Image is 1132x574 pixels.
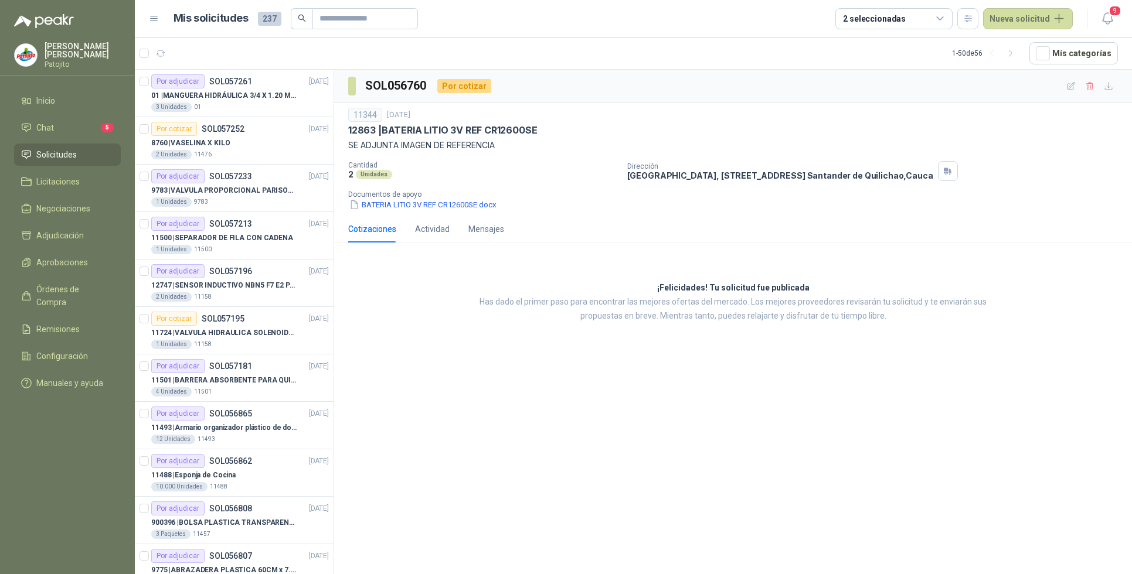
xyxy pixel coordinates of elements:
[36,283,110,309] span: Órdenes de Compra
[657,281,810,295] h3: ¡Felicidades! Tu solicitud fue publicada
[14,143,121,166] a: Solicitudes
[135,497,334,544] a: Por adjudicarSOL056808[DATE] 900396 |BOLSA PLASTICA TRANSPARENTE DE 40*60 CMS3 Paquetes11457
[151,280,297,291] p: 12747 | SENSOR INDUCTIVO NBN5 F7 E2 PARKER II
[36,94,55,107] span: Inicio
[151,454,205,468] div: Por adjudicar
[14,251,121,274] a: Aprobaciones
[151,470,236,481] p: 11488 | Esponja de Cocina
[198,435,215,444] p: 11493
[309,76,329,87] p: [DATE]
[309,503,329,514] p: [DATE]
[348,223,396,235] div: Cotizaciones
[298,14,306,22] span: search
[135,70,334,117] a: Por adjudicarSOL057261[DATE] 01 |MANGUERA HIDRÁULICA 3/4 X 1.20 METROS DE LONGITUD HR-HR-ACOPLADA...
[365,77,428,95] h3: SOL056760
[135,212,334,259] a: Por adjudicarSOL057213[DATE] 11500 |SEPARADOR DE FILA CON CADENA1 Unidades11500
[348,139,1118,152] p: SE ADJUNTA IMAGEN DE REFERENCIA
[36,148,77,161] span: Solicitudes
[151,517,297,528] p: 900396 | BOLSA PLASTICA TRANSPARENTE DE 40*60 CMS
[151,185,297,196] p: 9783 | VALVULA PROPORCIONAL PARISON 0811404612 / 4WRPEH6C4 REXROTH
[415,223,450,235] div: Actividad
[151,150,192,159] div: 2 Unidades
[209,220,252,228] p: SOL057213
[387,110,410,121] p: [DATE]
[348,169,353,179] p: 2
[151,406,205,421] div: Por adjudicar
[348,199,498,211] button: BATERIA LITIO 3V REF CR12600SE.docx
[209,362,252,370] p: SOL057181
[209,409,252,418] p: SOL056865
[209,457,252,465] p: SOL056862
[14,117,121,139] a: Chat5
[151,169,205,183] div: Por adjudicar
[135,307,334,354] a: Por cotizarSOL057195[DATE] 11724 |VALVULA HIDRAULICA SOLENOIDE SV08-20 REF : SV08-3B-N-24DC-DG NO...
[348,124,537,136] p: 12863 | BATERIA LITIO 3V REF CR12600SE
[194,292,212,302] p: 11158
[194,340,212,349] p: 11158
[36,121,54,134] span: Chat
[464,295,1003,323] p: Has dado el primer paso para encontrar las mejores ofertas del mercado. Los mejores proveedores r...
[151,138,230,149] p: 8760 | VASELINA X KILO
[309,313,329,324] p: [DATE]
[194,102,201,112] p: 01
[14,14,74,28] img: Logo peakr
[36,202,90,215] span: Negociaciones
[309,408,329,419] p: [DATE]
[309,266,329,277] p: [DATE]
[309,171,329,182] p: [DATE]
[627,170,933,180] p: [GEOGRAPHIC_DATA], [STREET_ADDRESS] Santander de Quilichao , Cauca
[151,102,192,112] div: 3 Unidades
[14,345,121,367] a: Configuración
[309,124,329,135] p: [DATE]
[348,161,618,169] p: Cantidad
[15,44,37,66] img: Company Logo
[14,170,121,193] a: Licitaciones
[348,190,1127,199] p: Documentos de apoyo
[135,165,334,212] a: Por adjudicarSOL057233[DATE] 9783 |VALVULA PROPORCIONAL PARISON 0811404612 / 4WRPEH6C4 REXROTH1 U...
[209,267,252,275] p: SOL057196
[151,217,205,231] div: Por adjudicar
[468,223,504,235] div: Mensajes
[14,197,121,220] a: Negociaciones
[36,256,88,269] span: Aprobaciones
[843,12,906,25] div: 2 seleccionadas
[1109,5,1121,16] span: 9
[151,482,208,491] div: 10.000 Unidades
[135,402,334,449] a: Por adjudicarSOL056865[DATE] 11493 |Armario organizador plástico de dos puertas de acuerdo a la i...
[952,44,1020,63] div: 1 - 50 de 56
[151,292,192,302] div: 2 Unidades
[151,340,192,349] div: 1 Unidades
[193,529,210,539] p: 11457
[36,323,80,336] span: Remisiones
[36,175,80,188] span: Licitaciones
[309,218,329,230] p: [DATE]
[174,10,249,27] h1: Mis solicitudes
[258,12,281,26] span: 237
[194,197,208,207] p: 9783
[151,387,192,397] div: 4 Unidades
[1097,8,1118,29] button: 9
[151,435,195,444] div: 12 Unidades
[151,312,197,326] div: Por cotizar
[983,8,1073,29] button: Nueva solicitud
[151,122,197,136] div: Por cotizar
[151,233,293,244] p: 11500 | SEPARADOR DE FILA CON CADENA
[210,482,227,491] p: 11488
[135,259,334,307] a: Por adjudicarSOL057196[DATE] 12747 |SENSOR INDUCTIVO NBN5 F7 E2 PARKER II2 Unidades11158
[135,354,334,402] a: Por adjudicarSOL057181[DATE] 11501 |BARRERA ABSORBENTE PARA QUIMICOS (DERRAME DE HIPOCLORITO)4 Un...
[309,456,329,467] p: [DATE]
[209,77,252,86] p: SOL057261
[209,172,252,180] p: SOL057233
[202,125,244,133] p: SOL057252
[194,387,212,397] p: 11501
[356,170,392,179] div: Unidades
[101,123,114,132] span: 5
[135,117,334,165] a: Por cotizarSOL057252[DATE] 8760 |VASELINA X KILO2 Unidades11476
[151,529,191,539] div: 3 Paquetes
[135,449,334,497] a: Por adjudicarSOL056862[DATE] 11488 |Esponja de Cocina10.000 Unidades11488
[194,150,212,159] p: 11476
[202,315,244,323] p: SOL057195
[36,229,84,242] span: Adjudicación
[14,318,121,340] a: Remisiones
[437,79,491,93] div: Por cotizar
